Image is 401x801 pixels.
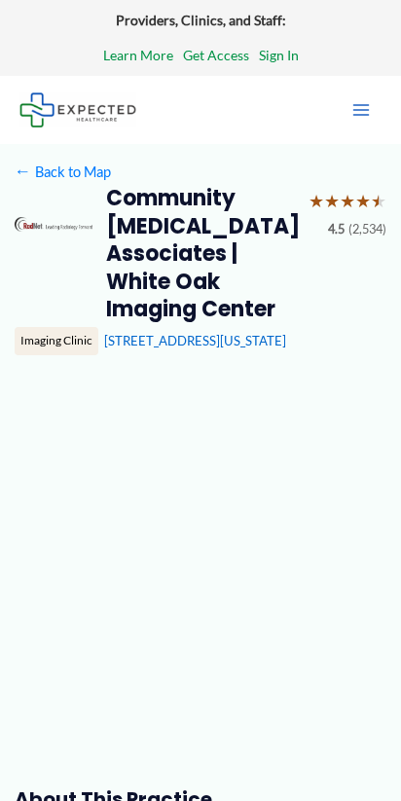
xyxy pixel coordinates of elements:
[340,185,355,218] span: ★
[183,43,249,68] a: Get Access
[348,218,386,241] span: (2,534)
[106,185,295,323] h2: Community [MEDICAL_DATA] Associates | White Oak Imaging Center
[341,90,382,130] button: Main menu toggle
[15,159,111,185] a: ←Back to Map
[309,185,324,218] span: ★
[104,333,286,348] a: [STREET_ADDRESS][US_STATE]
[324,185,340,218] span: ★
[19,92,136,127] img: Expected Healthcare Logo - side, dark font, small
[116,12,286,28] strong: Providers, Clinics, and Staff:
[328,218,345,241] span: 4.5
[15,327,98,354] div: Imaging Clinic
[355,185,371,218] span: ★
[259,43,299,68] a: Sign In
[371,185,386,218] span: ★
[103,43,173,68] a: Learn More
[15,163,32,180] span: ←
